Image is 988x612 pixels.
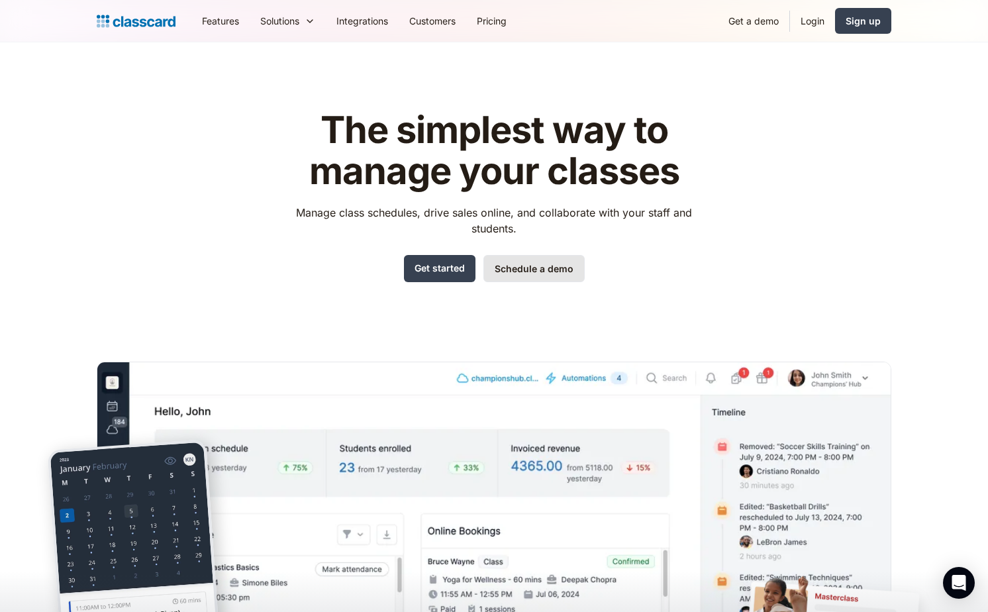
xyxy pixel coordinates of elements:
div: Solutions [260,14,299,28]
a: home [97,12,175,30]
a: Pricing [466,6,517,36]
div: Open Intercom Messenger [943,567,975,599]
div: Sign up [846,14,881,28]
a: Get a demo [718,6,789,36]
a: Features [191,6,250,36]
div: Solutions [250,6,326,36]
a: Schedule a demo [483,255,585,282]
a: Integrations [326,6,399,36]
h1: The simplest way to manage your classes [284,110,705,191]
a: Sign up [835,8,891,34]
p: Manage class schedules, drive sales online, and collaborate with your staff and students. [284,205,705,236]
a: Customers [399,6,466,36]
a: Login [790,6,835,36]
a: Get started [404,255,475,282]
